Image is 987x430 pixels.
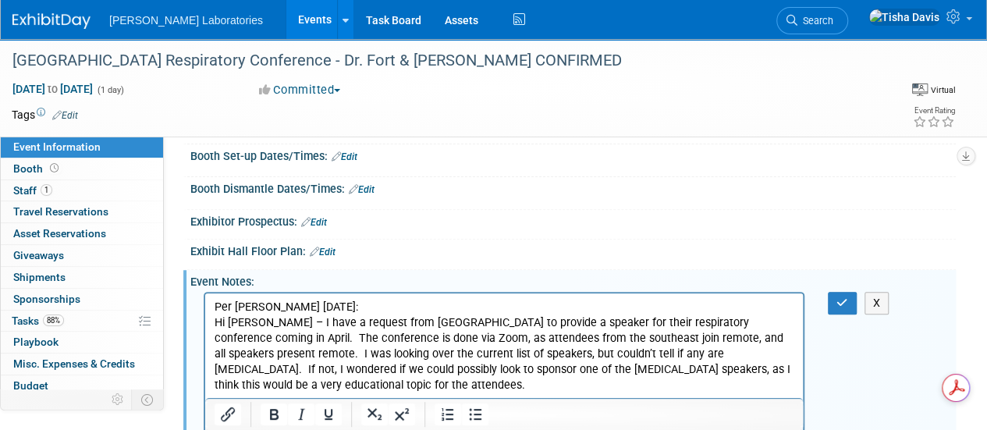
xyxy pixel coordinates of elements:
[315,403,342,425] button: Underline
[13,249,64,261] span: Giveaways
[818,81,956,105] div: Event Format
[1,158,163,179] a: Booth
[912,81,956,97] div: Event Format
[47,162,62,174] span: Booth not reserved yet
[132,389,164,410] td: Toggle Event Tabs
[301,217,327,228] a: Edit
[43,315,64,326] span: 88%
[1,201,163,222] a: Travel Reservations
[1,267,163,288] a: Shipments
[868,9,940,26] img: Tisha Davis
[13,357,135,370] span: Misc. Expenses & Credits
[261,403,287,425] button: Bold
[797,15,833,27] span: Search
[45,83,60,95] span: to
[96,85,124,95] span: (1 day)
[13,336,59,348] span: Playbook
[41,184,52,196] span: 1
[462,403,488,425] button: Bullet list
[1,223,163,244] a: Asset Reservations
[361,403,388,425] button: Subscript
[912,84,928,96] img: Format-Virtual.png
[930,84,956,96] div: Virtual
[776,7,848,34] a: Search
[332,151,357,162] a: Edit
[12,82,94,96] span: [DATE] [DATE]
[13,205,108,218] span: Travel Reservations
[13,271,66,283] span: Shipments
[389,403,415,425] button: Superscript
[1,375,163,396] a: Budget
[12,315,64,327] span: Tasks
[190,210,956,230] div: Exhibitor Prospectus:
[13,162,62,175] span: Booth
[913,107,955,115] div: Event Rating
[1,332,163,353] a: Playbook
[190,177,956,197] div: Booth Dismantle Dates/Times:
[1,137,163,158] a: Event Information
[435,403,461,425] button: Numbered list
[1,289,163,310] a: Sponsorships
[13,184,52,197] span: Staff
[13,227,106,240] span: Asset Reservations
[1,354,163,375] a: Misc. Expenses & Credits
[288,403,314,425] button: Italic
[190,270,956,290] div: Event Notes:
[109,14,263,27] span: [PERSON_NAME] Laboratories
[349,184,375,195] a: Edit
[105,389,132,410] td: Personalize Event Tab Strip
[215,403,241,425] button: Insert/edit link
[1,180,163,201] a: Staff1
[1,245,163,266] a: Giveaways
[254,82,346,98] button: Committed
[190,144,956,165] div: Booth Set-up Dates/Times:
[13,140,101,153] span: Event Information
[12,107,78,123] td: Tags
[52,110,78,121] a: Edit
[13,293,80,305] span: Sponsorships
[7,47,875,75] div: [GEOGRAPHIC_DATA] Respiratory Conference - Dr. Fort & [PERSON_NAME] CONFIRMED
[12,13,91,29] img: ExhibitDay
[13,379,48,392] span: Budget
[190,240,956,260] div: Exhibit Hall Floor Plan:
[865,292,889,315] button: X
[310,247,336,258] a: Edit
[1,311,163,332] a: Tasks88%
